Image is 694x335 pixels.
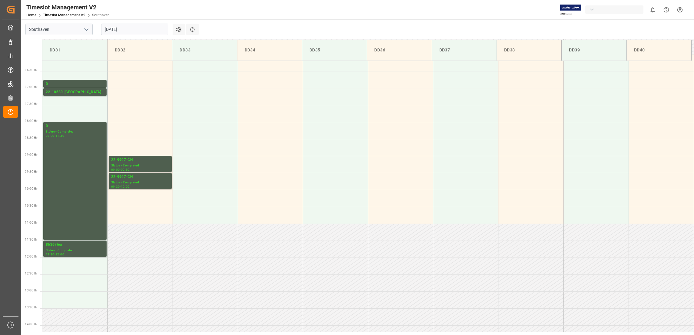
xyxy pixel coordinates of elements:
span: 12:00 Hr [25,255,37,258]
div: 12:00 [55,253,64,256]
button: open menu [81,25,91,34]
div: 11:30 [46,253,55,256]
div: 09:00 [111,168,120,171]
div: DD39 [567,44,621,56]
img: Exertis%20JAM%20-%20Email%20Logo.jpg_1722504956.jpg [560,5,581,15]
div: Status - Completed [111,180,169,185]
span: 10:30 Hr [25,204,37,207]
span: 14:00 Hr [25,323,37,326]
div: 08:00 [46,134,55,137]
span: 11:30 Hr [25,238,37,241]
div: 22-9907-CN [111,157,169,163]
div: DD32 [112,44,167,56]
span: 12:30 Hr [25,272,37,275]
span: 13:30 Hr [25,306,37,309]
div: Status - Completed [46,87,104,92]
div: 10:00 [121,185,130,188]
div: 0 [46,123,104,129]
input: DD.MM.YYYY [101,24,168,35]
div: Status - Completed [46,248,104,253]
div: 0 [46,81,104,87]
a: Home [26,13,36,17]
span: 06:30 Hr [25,68,37,72]
div: 22-9907-CN [111,174,169,180]
div: 863676oj [46,242,104,248]
div: Status - Completed [111,163,169,168]
div: - [120,168,121,171]
button: show 0 new notifications [646,3,659,17]
span: 08:00 Hr [25,119,37,123]
div: Status - Completed [46,95,104,100]
div: DD31 [47,44,102,56]
div: 09:30 [121,168,130,171]
div: Status - Completed [46,129,104,134]
span: 08:30 Hr [25,136,37,140]
span: 11:00 Hr [25,221,37,224]
div: DD38 [502,44,557,56]
div: 11:30 [55,134,64,137]
div: 09:30 [111,185,120,188]
div: Timeslot Management V2 [26,3,110,12]
span: 13:00 Hr [25,289,37,292]
a: Timeslot Management V2 [43,13,85,17]
div: DD37 [437,44,492,56]
div: DD34 [242,44,297,56]
span: 10:00 Hr [25,187,37,190]
div: - [120,185,121,188]
div: DD40 [632,44,686,56]
span: 07:00 Hr [25,85,37,89]
div: DD35 [307,44,362,56]
input: Type to search/select [25,24,93,35]
div: DD36 [372,44,427,56]
span: 07:30 Hr [25,102,37,106]
span: 09:00 Hr [25,153,37,156]
div: 22-10530-[GEOGRAPHIC_DATA] [46,89,104,95]
div: DD33 [177,44,232,56]
span: 09:30 Hr [25,170,37,173]
button: Help Center [659,3,673,17]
